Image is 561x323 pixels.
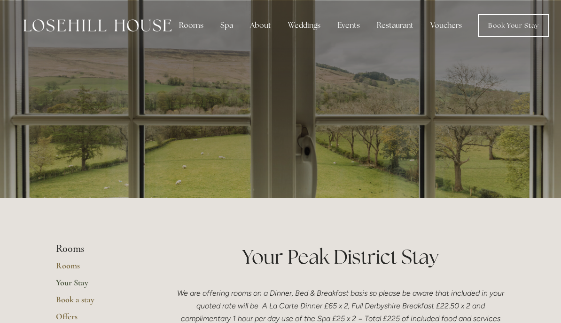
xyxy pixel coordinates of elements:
div: About [242,16,279,35]
img: Losehill House [23,19,171,32]
a: Rooms [56,260,146,277]
h1: Your Peak District Stay [176,243,505,271]
a: Vouchers [423,16,469,35]
div: Spa [213,16,241,35]
div: Weddings [280,16,328,35]
div: Rooms [171,16,211,35]
li: Rooms [56,243,146,255]
a: Book a stay [56,294,146,311]
em: We are offering rooms on a Dinner, Bed & Breakfast basis so please be aware that included in your... [177,289,506,323]
a: Book Your Stay [478,14,549,37]
div: Events [330,16,367,35]
div: Restaurant [369,16,421,35]
a: Your Stay [56,277,146,294]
